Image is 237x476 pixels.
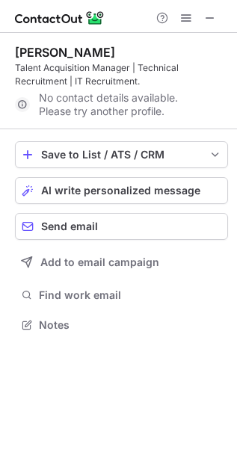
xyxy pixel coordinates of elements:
span: Find work email [39,288,222,302]
img: ContactOut v5.3.10 [15,9,105,27]
span: Send email [41,220,98,232]
div: Save to List / ATS / CRM [41,149,202,161]
button: Find work email [15,285,228,306]
button: Notes [15,315,228,336]
span: Notes [39,318,222,332]
button: Send email [15,213,228,240]
span: Add to email campaign [40,256,159,268]
button: save-profile-one-click [15,141,228,168]
button: AI write personalized message [15,177,228,204]
button: Add to email campaign [15,249,228,276]
span: AI write personalized message [41,185,200,197]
